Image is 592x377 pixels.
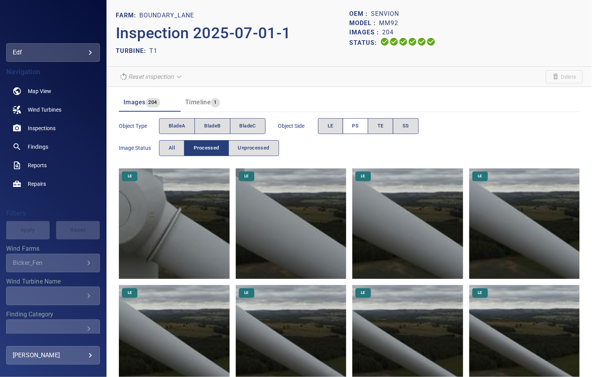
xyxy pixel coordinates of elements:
[318,118,419,134] div: objectSide
[238,144,269,153] span: Unprocessed
[6,279,100,285] label: Wind Turbine Name
[116,70,186,83] div: Reset inspection
[349,19,379,28] p: Model :
[240,122,256,131] span: bladeC
[13,349,93,362] div: [PERSON_NAME]
[371,9,399,19] p: Senvion
[403,122,409,131] span: SS
[13,259,84,267] div: Bicker_Fen
[149,46,157,56] p: T1
[123,98,145,106] span: Images
[380,37,389,46] svg: Uploading 100%
[473,290,487,295] span: LE
[408,37,417,46] svg: ML Processing 100%
[6,287,100,305] div: Wind Turbine Name
[6,43,100,62] div: edf
[28,106,61,114] span: Wind Turbines
[116,46,149,56] p: TURBINE:
[211,98,220,107] span: 1
[349,37,380,48] p: Status:
[230,118,266,134] button: bladeC
[169,144,175,153] span: All
[368,118,393,134] button: TE
[184,140,228,156] button: Processed
[228,140,279,156] button: Unprocessed
[123,173,137,179] span: LE
[6,68,100,76] h4: Navigation
[357,173,370,179] span: LE
[194,144,219,153] span: Processed
[204,122,220,131] span: bladeB
[6,311,100,318] label: Finding Category
[377,122,384,131] span: TE
[6,209,100,217] h4: Filters
[399,37,408,46] svg: Selecting 100%
[6,82,100,100] a: map noActive
[116,70,186,83] div: Unable to reset the inspection due to your user permissions
[119,144,159,152] span: Image Status
[116,22,349,45] p: Inspection 2025-07-01-1
[119,122,159,130] span: Object type
[159,140,184,156] button: All
[28,161,47,169] span: Reports
[343,118,369,134] button: PS
[6,119,100,138] a: inspections noActive
[28,87,51,95] span: Map View
[169,122,185,131] span: bladeA
[159,118,266,134] div: objectType
[6,254,100,272] div: Wind Farms
[417,37,426,46] svg: Matching 100%
[546,70,583,83] span: Unable to delete the inspection due to your user permissions
[185,98,211,106] span: Timeline
[28,143,48,151] span: Findings
[6,246,100,252] label: Wind Farms
[159,118,195,134] button: bladeA
[349,9,371,19] p: OEM :
[195,118,230,134] button: bladeB
[382,28,394,37] p: 204
[357,290,370,295] span: LE
[6,156,100,175] a: reports noActive
[6,100,100,119] a: windturbines noActive
[28,124,56,132] span: Inspections
[6,175,100,193] a: repairs noActive
[379,19,398,28] p: MM92
[426,37,436,46] svg: Classification 100%
[389,37,399,46] svg: Data Formatted 100%
[6,138,100,156] a: findings noActive
[145,98,160,107] span: 204
[13,46,93,59] div: edf
[6,319,100,338] div: Finding Category
[349,28,382,37] p: Images :
[123,290,137,295] span: LE
[116,11,139,20] p: FARM:
[240,290,253,295] span: LE
[28,180,46,188] span: Repairs
[328,122,333,131] span: LE
[352,122,359,131] span: PS
[393,118,419,134] button: SS
[318,118,343,134] button: LE
[159,140,279,156] div: imageStatus
[240,173,253,179] span: LE
[278,122,318,130] span: Object Side
[473,173,487,179] span: LE
[139,11,194,20] p: Boundary_Lane
[128,73,174,80] em: Reset inspection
